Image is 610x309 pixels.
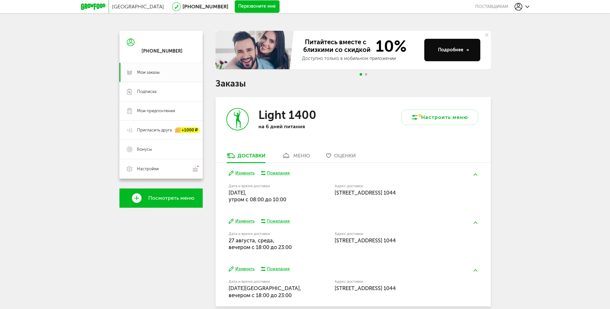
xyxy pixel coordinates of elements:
[119,140,203,159] a: Бонусы
[137,146,152,152] span: Бонусы
[335,280,454,283] label: Адрес доставки
[229,280,302,283] label: Дата и время доставки
[335,285,396,291] span: [STREET_ADDRESS] 1044
[119,101,203,121] a: Мои предпочтения
[474,269,477,271] img: arrow-up-green.5eb5f82.svg
[335,237,396,244] span: [STREET_ADDRESS] 1044
[229,266,255,272] button: Изменить
[137,89,157,95] span: Подписка
[323,152,359,163] a: Оценки
[148,195,194,201] span: Посмотреть меню
[216,79,491,88] h1: Заказы
[137,108,175,114] span: Мои предпочтения
[334,153,356,159] span: Оценки
[224,152,269,163] a: Доставки
[238,153,265,159] div: Доставки
[267,170,290,176] div: Пожелания
[112,4,164,10] span: [GEOGRAPHIC_DATA]
[335,189,396,196] span: [STREET_ADDRESS] 1044
[229,218,255,224] button: Изменить
[267,266,290,272] div: Пожелания
[424,39,480,61] button: Подробнее
[229,237,292,250] span: 27 августа, среда, вечером c 18:00 до 23:00
[360,73,362,76] span: Go to slide 1
[372,38,407,54] span: 10%
[229,285,301,298] span: [DATE][GEOGRAPHIC_DATA], вечером c 18:00 до 23:00
[335,232,454,236] label: Адрес доставки
[142,48,183,54] div: [PHONE_NUMBER]
[119,188,203,208] a: Посмотреть меню
[216,31,296,69] img: family-banner.579af9d.jpg
[119,82,203,101] a: Подписка
[235,0,280,13] button: Перезвоните мне
[229,232,302,236] label: Дата и время доставки
[137,127,172,133] span: Пригласить друга
[261,170,290,176] button: Пожелания
[474,173,477,176] img: arrow-up-green.5eb5f82.svg
[258,108,316,122] h3: Light 1400
[119,63,203,82] a: Мои заказы
[119,159,203,179] a: Настройки
[293,153,310,159] div: меню
[278,152,313,163] a: меню
[401,110,478,125] button: Настроить меню
[261,218,290,224] button: Пожелания
[302,38,372,54] span: Питайтесь вместе с близкими со скидкой
[137,166,159,172] span: Настройки
[175,128,199,133] div: +1000 ₽
[119,121,203,140] a: Пригласить друга +1000 ₽
[365,73,367,76] span: Go to slide 2
[335,184,454,188] label: Адрес доставки
[183,4,228,10] a: [PHONE_NUMBER]
[474,221,477,224] img: arrow-up-green.5eb5f82.svg
[261,266,290,272] button: Пожелания
[258,123,342,129] p: на 6 дней питания
[302,55,419,62] div: Доступно только в мобильном приложении
[137,70,160,75] span: Мои заказы
[229,189,286,203] span: [DATE], утром c 08:00 до 10:00
[229,184,302,188] label: Дата и время доставки
[438,47,469,53] div: Подробнее
[267,218,290,224] div: Пожелания
[229,170,255,176] button: Изменить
